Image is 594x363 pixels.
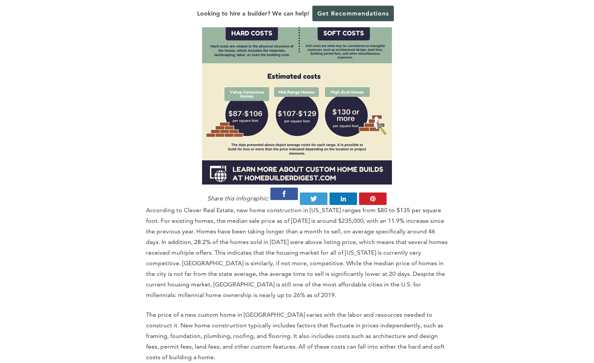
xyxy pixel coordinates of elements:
[146,205,448,300] p: According to Clever Real Estate, new home construction in [US_STATE] ranges from $80 to $135 per ...
[300,192,328,205] img: Twitter-Share-Icon.png
[359,192,387,205] img: Pnterest-Share-Icon.png
[329,192,357,205] img: LinkedIn-Share-Icon.png
[448,308,585,354] iframe: Drift Widget Chat Controller
[270,188,298,200] img: Facebook-Share-Icon.png
[312,6,394,21] a: Get Recommendations
[207,195,269,202] em: Share this infographic:
[146,310,448,363] p: The price of a new custom home in [GEOGRAPHIC_DATA] varies with the labor and resources needed to...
